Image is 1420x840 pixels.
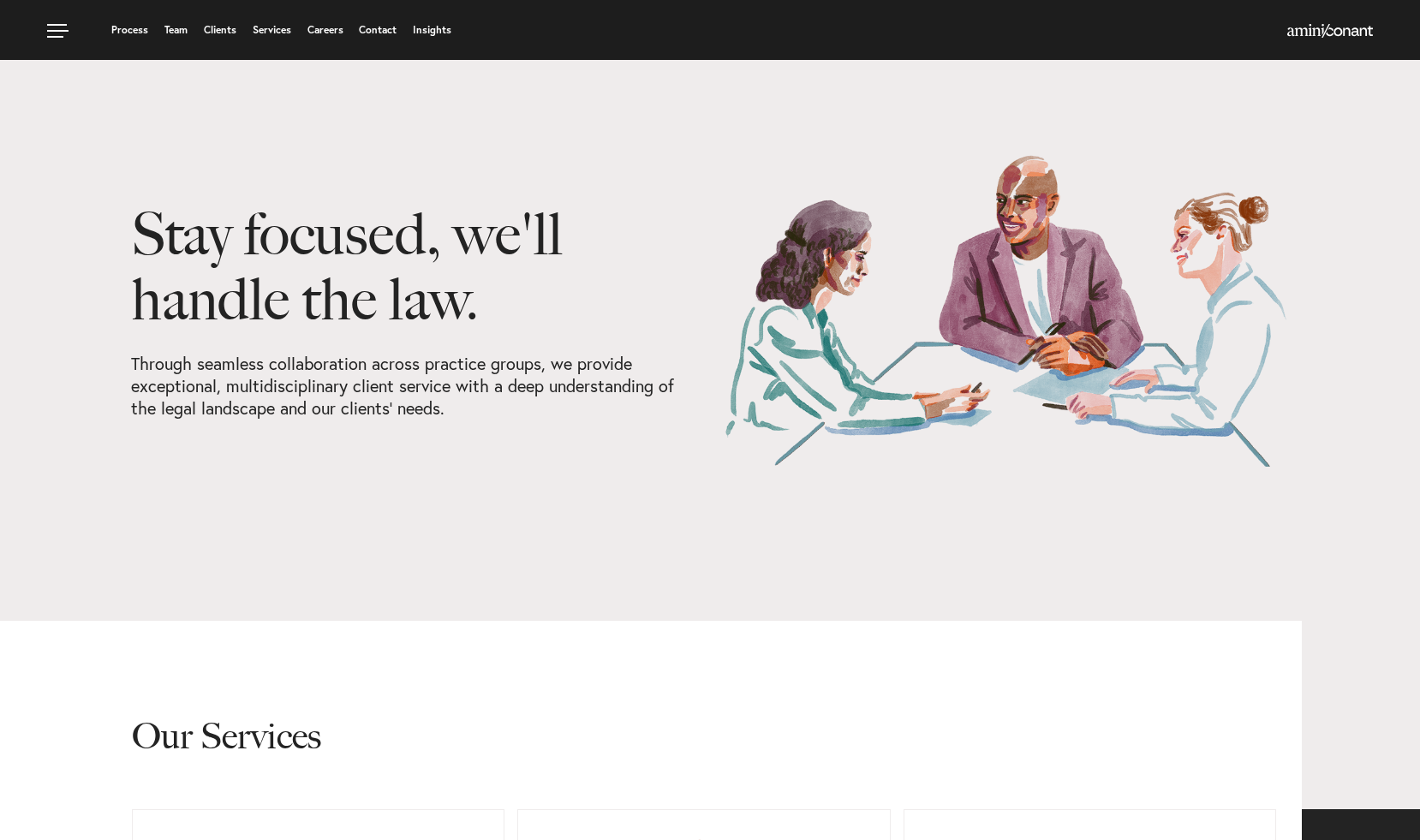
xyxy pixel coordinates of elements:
p: Through seamless collaboration across practice groups, we provide exceptional, multidisciplinary ... [131,353,697,420]
a: Services [253,25,291,35]
img: Amini & Conant [1287,24,1373,38]
a: Careers [307,25,343,35]
a: Process [111,25,148,35]
a: Team [164,25,188,35]
a: Insights [413,25,451,35]
a: Contact [359,25,397,35]
h1: Stay focused, we'll handle the law. [131,201,697,353]
h2: Our Services [132,621,1276,809]
a: Clients [204,25,236,35]
img: Our Services [723,154,1289,467]
a: Home [1287,25,1373,39]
